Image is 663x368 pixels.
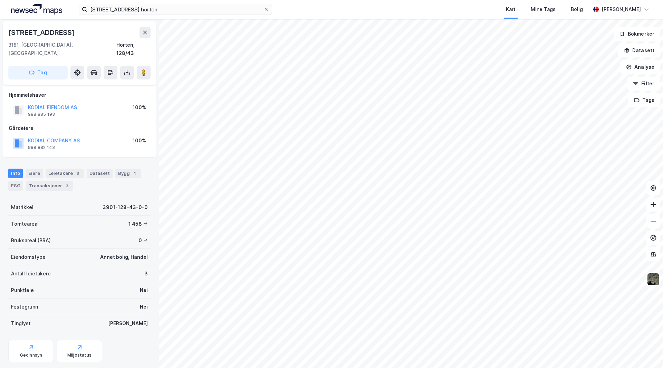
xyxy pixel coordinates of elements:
[133,136,146,145] div: 100%
[26,169,43,178] div: Eiere
[144,270,148,278] div: 3
[8,41,116,57] div: 3181, [GEOGRAPHIC_DATA], [GEOGRAPHIC_DATA]
[618,44,660,57] button: Datasett
[628,335,663,368] iframe: Chat Widget
[11,303,38,311] div: Festegrunn
[614,27,660,41] button: Bokmerker
[67,352,92,358] div: Miljøstatus
[28,145,55,150] div: 988 882 143
[138,236,148,245] div: 0 ㎡
[74,170,81,177] div: 3
[116,41,151,57] div: Horten, 128/43
[11,253,46,261] div: Eiendomstype
[103,203,148,211] div: 3901-128-43-0-0
[627,77,660,91] button: Filter
[26,181,73,191] div: Transaksjoner
[8,27,76,38] div: [STREET_ADDRESS]
[64,182,70,189] div: 3
[11,319,31,328] div: Tinglyst
[628,93,660,107] button: Tags
[100,253,148,261] div: Annet bolig, Handel
[133,103,146,112] div: 100%
[11,203,33,211] div: Matrikkel
[11,236,51,245] div: Bruksareal (BRA)
[647,273,660,286] img: 9k=
[571,5,583,13] div: Bolig
[128,220,148,228] div: 1 458 ㎡
[140,286,148,294] div: Nei
[20,352,42,358] div: Geoinnsyn
[9,124,150,132] div: Gårdeiere
[620,60,660,74] button: Analyse
[8,181,23,191] div: ESG
[11,220,39,228] div: Tomteareal
[108,319,148,328] div: [PERSON_NAME]
[11,4,62,15] img: logo.a4113a55bc3d86da70a041830d287a7e.svg
[506,5,516,13] div: Kart
[11,286,34,294] div: Punktleie
[87,169,113,178] div: Datasett
[28,112,55,117] div: 988 885 193
[140,303,148,311] div: Nei
[602,5,641,13] div: [PERSON_NAME]
[531,5,556,13] div: Mine Tags
[87,4,263,15] input: Søk på adresse, matrikkel, gårdeiere, leietakere eller personer
[11,270,51,278] div: Antall leietakere
[8,66,68,79] button: Tag
[131,170,138,177] div: 1
[46,169,84,178] div: Leietakere
[115,169,141,178] div: Bygg
[9,91,150,99] div: Hjemmelshaver
[8,169,23,178] div: Info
